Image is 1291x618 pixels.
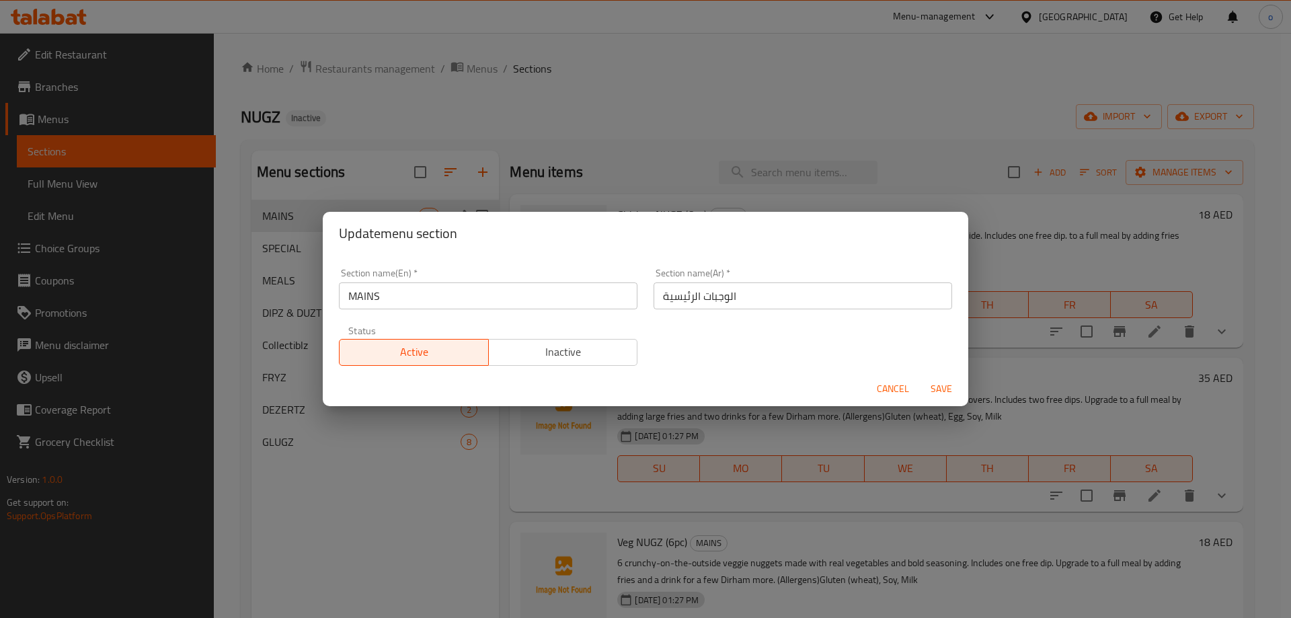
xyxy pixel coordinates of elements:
span: Save [925,381,957,397]
span: Inactive [494,342,633,362]
button: Cancel [871,377,914,401]
button: Save [920,377,963,401]
span: Cancel [877,381,909,397]
h2: Update menu section [339,223,952,244]
input: Please enter section name(ar) [654,282,952,309]
input: Please enter section name(en) [339,282,637,309]
span: Active [345,342,483,362]
button: Inactive [488,339,638,366]
button: Active [339,339,489,366]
